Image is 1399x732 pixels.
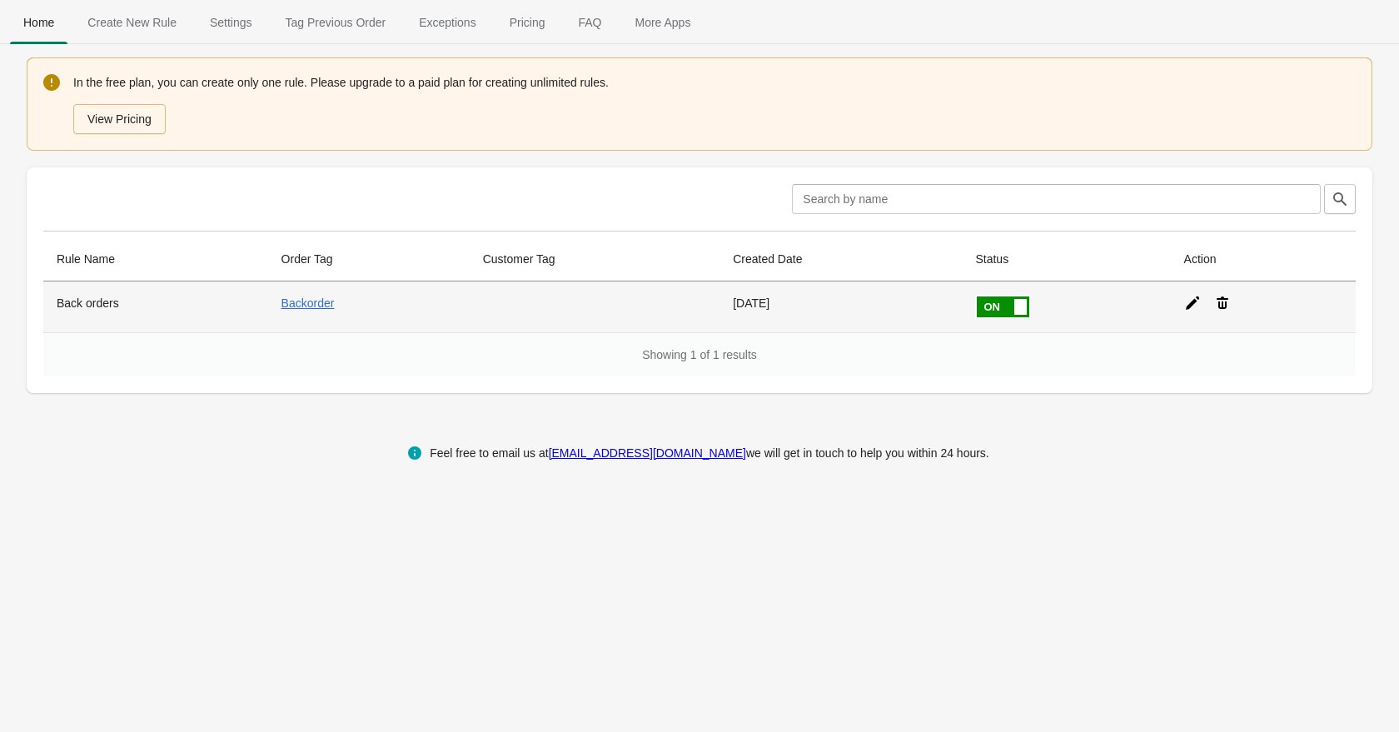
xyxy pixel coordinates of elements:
[74,7,190,37] span: Create New Rule
[43,332,1356,376] div: Showing 1 of 1 results
[406,7,489,37] span: Exceptions
[719,237,962,281] th: Created Date
[496,7,559,37] span: Pricing
[470,237,719,281] th: Customer Tag
[43,237,268,281] th: Rule Name
[43,281,268,332] th: Back orders
[621,7,704,37] span: More Apps
[430,443,989,463] div: Feel free to email us at we will get in touch to help you within 24 hours.
[565,7,615,37] span: FAQ
[193,1,269,44] button: Settings
[7,1,71,44] button: Home
[549,446,746,460] a: [EMAIL_ADDRESS][DOMAIN_NAME]
[281,296,335,310] a: Backorder
[10,7,67,37] span: Home
[197,7,266,37] span: Settings
[1171,237,1356,281] th: Action
[73,72,1356,136] div: In the free plan, you can create only one rule. Please upgrade to a paid plan for creating unlimi...
[71,1,193,44] button: Create_New_Rule
[73,104,166,134] button: View Pricing
[719,281,962,332] td: [DATE]
[272,7,400,37] span: Tag Previous Order
[268,237,470,281] th: Order Tag
[792,184,1321,214] input: Search by name
[962,237,1170,281] th: Status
